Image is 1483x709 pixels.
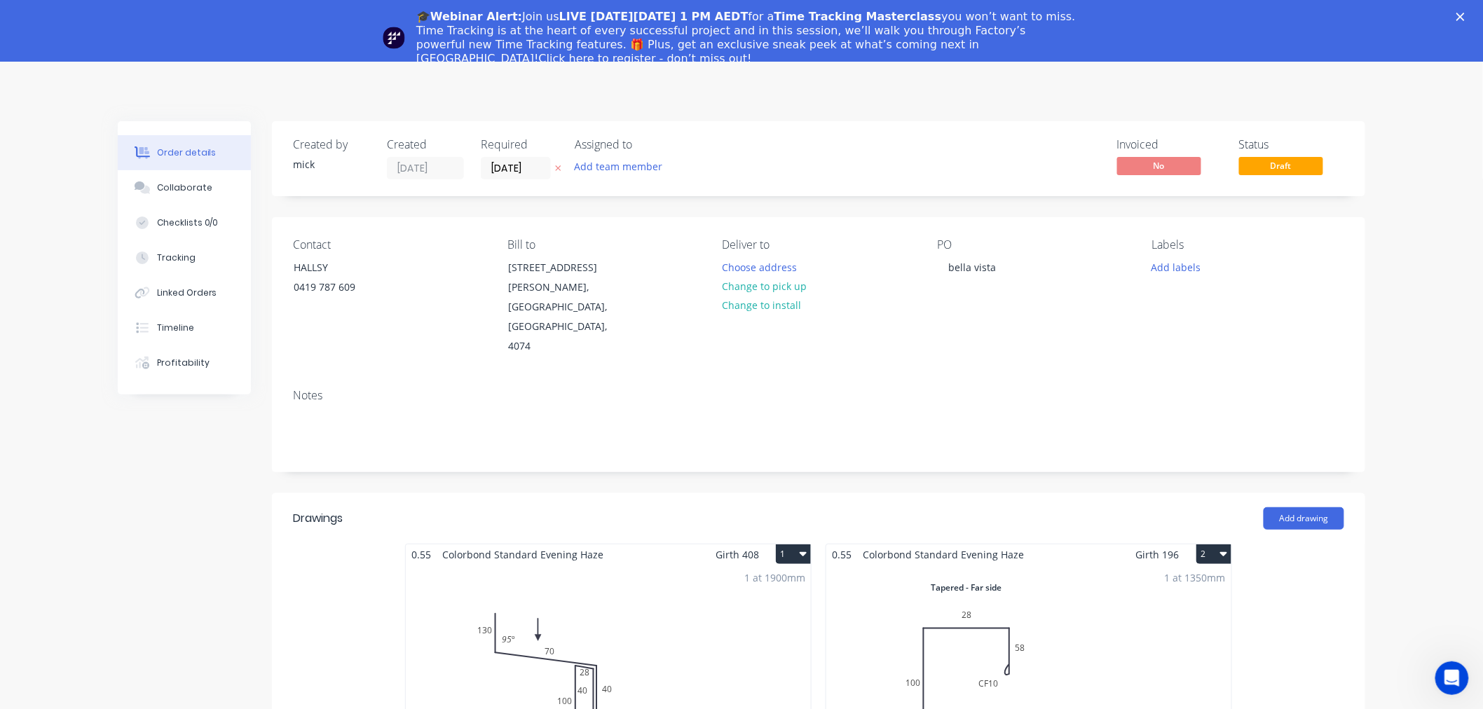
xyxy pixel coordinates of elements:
span: 0.55 [406,544,437,565]
div: bella vista [937,257,1007,277]
div: Status [1239,138,1344,151]
span: Draft [1239,157,1323,174]
div: [STREET_ADDRESS][PERSON_NAME], [GEOGRAPHIC_DATA], [GEOGRAPHIC_DATA], 4074 [496,257,636,357]
button: Order details [118,135,251,170]
div: Checklists 0/0 [157,216,219,229]
b: 🎓Webinar Alert: [416,10,522,23]
b: LIVE [DATE][DATE] 1 PM AEDT [559,10,749,23]
button: Choose address [715,257,805,276]
div: mick [293,157,370,172]
button: Add team member [575,157,670,176]
div: Created by [293,138,370,151]
span: Colorbond Standard Evening Haze [857,544,1030,565]
div: Collaborate [157,181,212,194]
img: Profile image for Team [383,27,405,49]
div: 0419 787 609 [294,277,410,297]
div: PO [937,238,1129,252]
iframe: Intercom live chat [1435,661,1469,695]
div: Drawings [293,510,343,527]
button: Linked Orders [118,275,251,310]
div: Join us for a you won’t want to miss. Time Tracking is at the heart of every successful project a... [416,10,1078,66]
button: Add labels [1144,257,1208,276]
div: Profitability [157,357,210,369]
span: Girth 196 [1136,544,1180,565]
div: Invoiced [1117,138,1222,151]
button: Profitability [118,345,251,380]
div: Notes [293,389,1344,402]
div: 1 at 1900mm [744,570,805,585]
div: Contact [293,238,485,252]
button: Add team member [567,157,670,176]
div: Order details [157,146,217,159]
button: Change to pick up [715,277,814,296]
button: Change to install [715,296,809,315]
a: Click here to register - don’t miss out! [539,52,752,65]
button: 2 [1196,544,1231,564]
div: Bill to [507,238,699,252]
div: Created [387,138,464,151]
button: Timeline [118,310,251,345]
div: [PERSON_NAME], [GEOGRAPHIC_DATA], [GEOGRAPHIC_DATA], 4074 [508,277,624,356]
div: Timeline [157,322,194,334]
span: Colorbond Standard Evening Haze [437,544,609,565]
div: 1 at 1350mm [1165,570,1226,585]
div: Deliver to [723,238,915,252]
button: 1 [776,544,811,564]
span: 0.55 [826,544,857,565]
div: Assigned to [575,138,715,151]
div: [STREET_ADDRESS] [508,258,624,277]
div: Close [1456,13,1470,21]
b: Time Tracking Masterclass [774,10,942,23]
button: Tracking [118,240,251,275]
span: Girth 408 [716,544,759,565]
button: Add drawing [1264,507,1344,530]
div: HALLSY [294,258,410,277]
div: Tracking [157,252,196,264]
div: Labels [1152,238,1344,252]
div: HALLSY0419 787 609 [282,257,422,302]
div: Linked Orders [157,287,217,299]
span: No [1117,157,1201,174]
div: Required [481,138,558,151]
button: Collaborate [118,170,251,205]
button: Checklists 0/0 [118,205,251,240]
